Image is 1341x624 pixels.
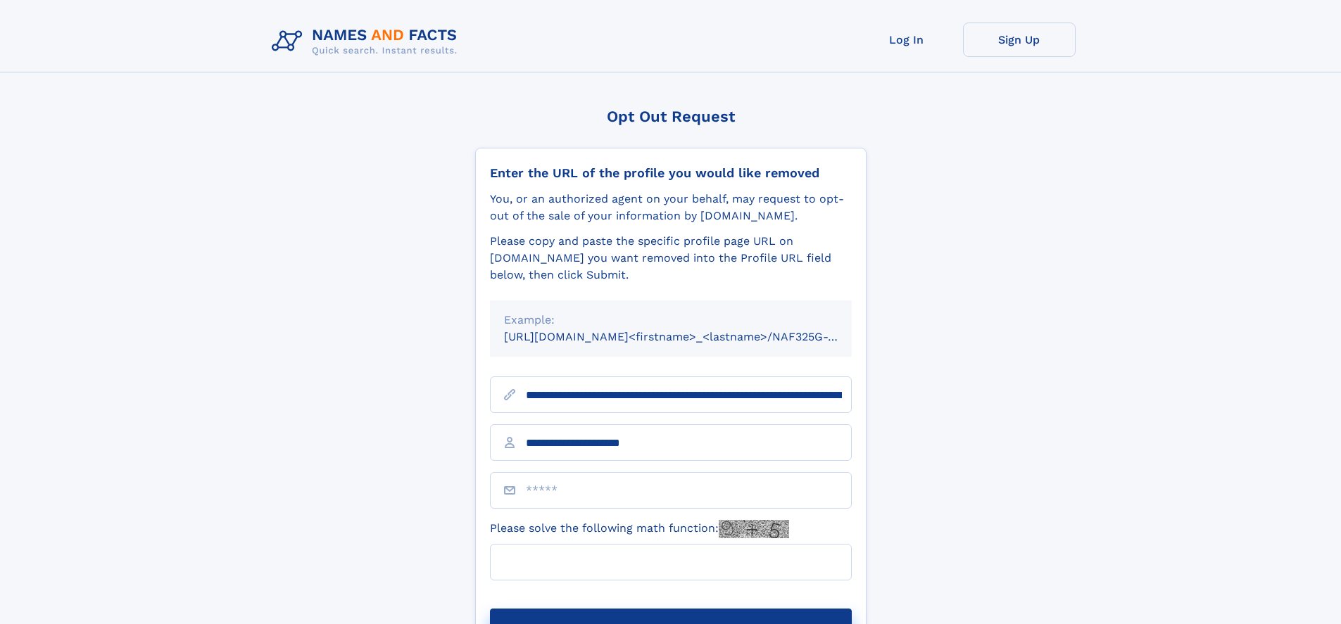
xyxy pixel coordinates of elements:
[490,191,852,224] div: You, or an authorized agent on your behalf, may request to opt-out of the sale of your informatio...
[963,23,1076,57] a: Sign Up
[490,520,789,538] label: Please solve the following math function:
[490,233,852,284] div: Please copy and paste the specific profile page URL on [DOMAIN_NAME] you want removed into the Pr...
[266,23,469,61] img: Logo Names and Facts
[504,312,838,329] div: Example:
[490,165,852,181] div: Enter the URL of the profile you would like removed
[475,108,867,125] div: Opt Out Request
[850,23,963,57] a: Log In
[504,330,879,343] small: [URL][DOMAIN_NAME]<firstname>_<lastname>/NAF325G-xxxxxxxx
